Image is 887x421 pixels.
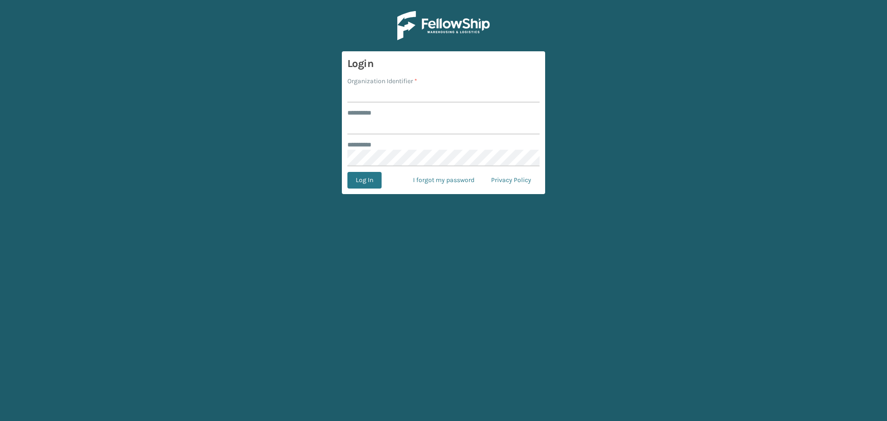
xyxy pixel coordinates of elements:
[347,172,382,189] button: Log In
[483,172,540,189] a: Privacy Policy
[405,172,483,189] a: I forgot my password
[347,57,540,71] h3: Login
[347,76,417,86] label: Organization Identifier
[397,11,490,40] img: Logo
